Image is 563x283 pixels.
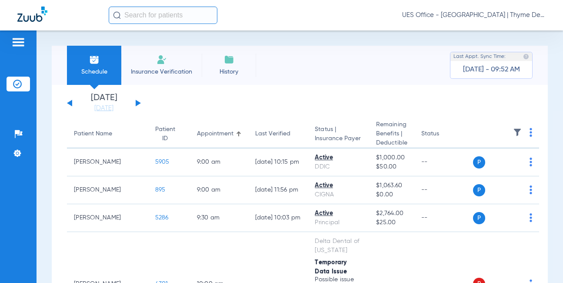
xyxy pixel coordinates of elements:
img: filter.svg [513,128,522,137]
li: [DATE] [78,94,130,113]
iframe: Chat Widget [520,241,563,283]
span: 5286 [155,215,169,221]
a: [DATE] [78,104,130,113]
img: group-dot-blue.svg [530,213,532,222]
div: Patient ID [155,125,175,143]
img: group-dot-blue.svg [530,128,532,137]
div: Delta Dental of [US_STATE] [315,237,362,255]
span: Schedule [73,67,115,76]
img: group-dot-blue.svg [530,158,532,166]
img: group-dot-blue.svg [530,185,532,194]
td: 9:00 AM [190,148,248,176]
div: Principal [315,218,362,227]
div: Patient Name [74,129,141,138]
img: Schedule [89,54,100,65]
span: Insurance Verification [128,67,195,76]
div: Patient ID [155,125,183,143]
span: Deductible [376,138,407,148]
img: History [224,54,234,65]
span: History [208,67,250,76]
td: 9:30 AM [190,204,248,232]
td: 9:00 AM [190,176,248,204]
img: Zuub Logo [17,7,47,22]
td: [DATE] 10:15 PM [248,148,308,176]
td: [PERSON_NAME] [67,176,148,204]
img: Search Icon [113,11,121,19]
div: Appointment [197,129,241,138]
div: DDIC [315,162,362,172]
td: -- [414,176,473,204]
span: $2,764.00 [376,209,407,218]
div: Active [315,181,362,190]
span: $1,063.60 [376,181,407,190]
th: Status | [308,120,369,148]
span: $1,000.00 [376,153,407,162]
div: CIGNA [315,190,362,199]
div: Appointment [197,129,233,138]
span: Last Appt. Sync Time: [453,52,506,61]
span: UES Office - [GEOGRAPHIC_DATA] | Thyme Dental Care [402,11,546,20]
span: 5905 [155,159,170,165]
td: -- [414,148,473,176]
td: [PERSON_NAME] [67,204,148,232]
div: Patient Name [74,129,112,138]
span: $25.00 [376,218,407,227]
th: Remaining Benefits | [369,120,414,148]
span: P [473,184,485,196]
div: Last Verified [255,129,301,138]
span: $50.00 [376,162,407,172]
div: Active [315,153,362,162]
span: $0.00 [376,190,407,199]
div: Active [315,209,362,218]
td: [PERSON_NAME] [67,148,148,176]
td: [DATE] 11:56 PM [248,176,308,204]
div: Last Verified [255,129,290,138]
span: 895 [155,187,166,193]
span: Insurance Payer [315,134,362,143]
span: P [473,156,485,168]
td: -- [414,204,473,232]
span: [DATE] - 09:52 AM [463,65,520,74]
span: P [473,212,485,224]
span: Temporary Data Issue [315,259,347,275]
input: Search for patients [109,7,217,24]
img: hamburger-icon [11,37,25,47]
img: Manual Insurance Verification [157,54,167,65]
img: last sync help info [523,54,529,60]
td: [DATE] 10:03 PM [248,204,308,232]
th: Status [414,120,473,148]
